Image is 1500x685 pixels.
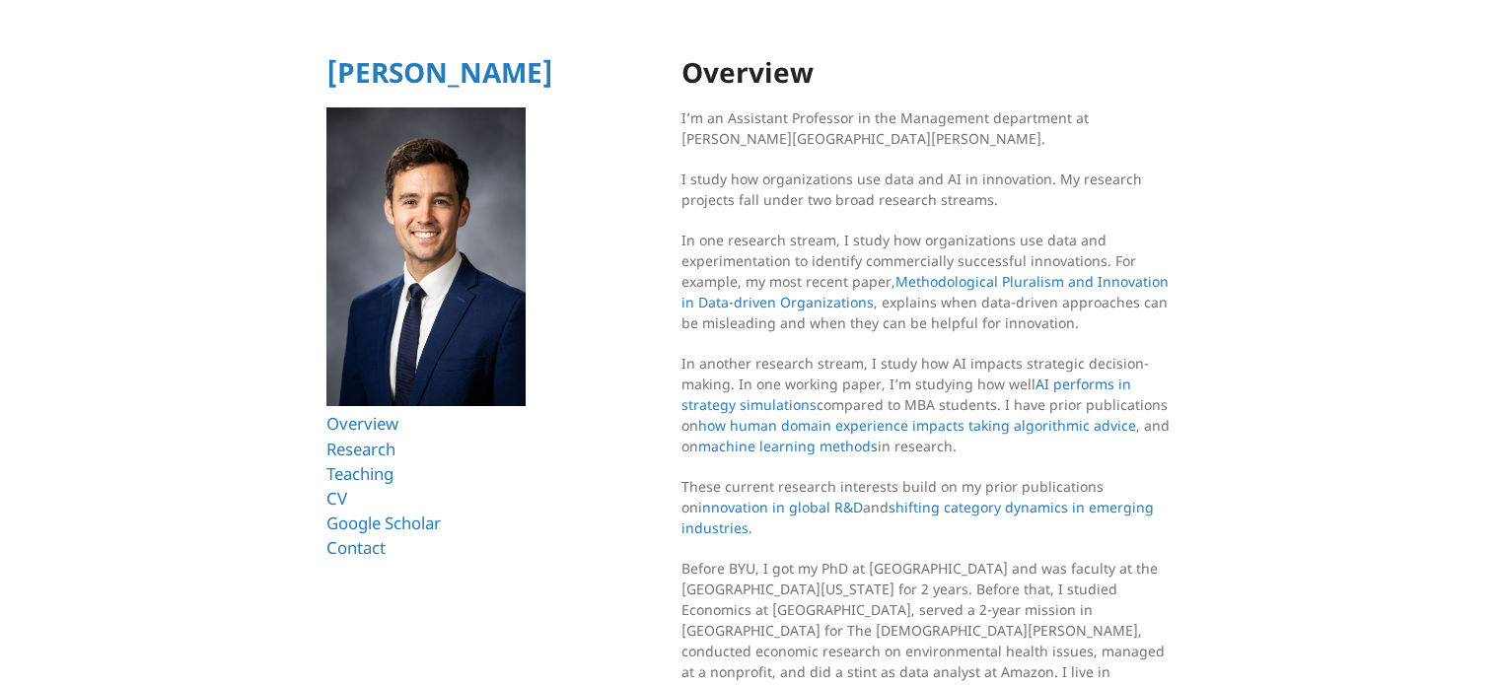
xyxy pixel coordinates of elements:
[681,353,1175,456] p: In another research stream, I study how AI impacts strategic decision-making. In one working pape...
[681,230,1175,333] p: In one research stream, I study how organizations use data and experimentation to identify commer...
[326,512,441,534] a: Google Scholar
[681,169,1175,210] p: I study how organizations use data and AI in innovation. My research projects fall under two broa...
[326,107,527,407] img: Ryan T Allen HBS
[698,437,878,455] a: machine learning methods
[681,57,1175,88] h1: Overview
[681,476,1175,538] p: These current research interests build on my prior publications on and .
[681,272,1169,311] a: Methodological Pluralism and Innovation in Data-driven Organizations
[326,412,398,435] a: Overview
[698,498,863,516] a: innovation in global R&D
[681,107,1175,149] p: I’m an Assistant Professor in the Management department at [PERSON_NAME][GEOGRAPHIC_DATA][PERSON_...
[326,536,386,559] a: Contact
[326,53,553,91] a: [PERSON_NAME]
[681,375,1131,414] a: AI performs in strategy simulations
[681,498,1154,537] a: shifting category dynamics in emerging industries
[326,487,347,510] a: CV
[698,416,1136,435] a: how human domain experience impacts taking algorithmic advice
[326,438,395,460] a: Research
[326,462,393,485] a: Teaching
